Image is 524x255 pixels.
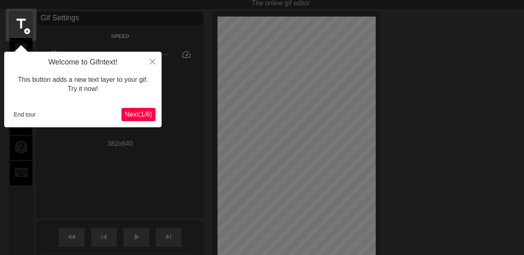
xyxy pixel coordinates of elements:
[125,111,152,118] span: Next ( 1 / 6 )
[10,67,155,102] div: This button adds a new text layer to your gif. Try it now!
[121,108,155,121] button: Next
[10,58,155,67] h4: Welcome to Gifntext!
[10,108,39,121] button: End tour
[143,52,162,71] button: Close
